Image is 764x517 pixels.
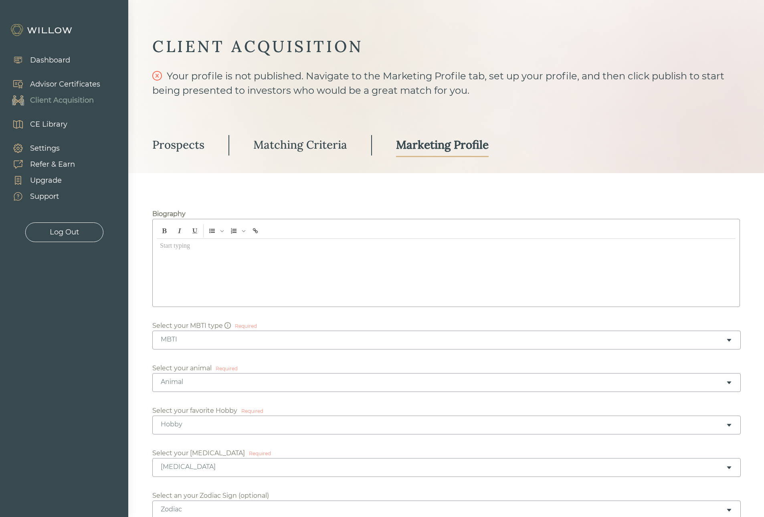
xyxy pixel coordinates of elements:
[226,224,247,238] span: Insert Ordered List
[4,52,70,68] a: Dashboard
[205,224,226,238] span: Insert Unordered List
[4,156,75,172] a: Refer & Earn
[396,133,489,157] a: Marketing Profile
[726,464,732,471] span: caret-down
[152,209,186,219] div: Biography
[253,137,347,152] div: Matching Criteria
[50,227,79,238] div: Log Out
[152,406,237,416] div: Select your favorite Hobby
[30,175,62,186] div: Upgrade
[161,335,726,344] div: MBTI
[726,507,732,513] span: caret-down
[152,69,740,112] div: Your profile is not published. Navigate to the Marketing Profile tab, set up your profile, and th...
[726,337,732,343] span: caret-down
[161,462,726,471] div: [MEDICAL_DATA]
[152,71,162,81] span: close-circle
[152,448,245,458] div: Select your [MEDICAL_DATA]
[4,92,100,108] a: Client Acquisition
[30,79,100,90] div: Advisor Certificates
[30,143,60,154] div: Settings
[216,365,238,372] div: Required
[157,224,172,238] span: Bold
[235,323,257,330] div: Required
[152,36,740,57] div: CLIENT ACQUISITION
[241,408,263,415] div: Required
[152,137,204,152] div: Prospects
[30,119,67,130] div: CE Library
[4,116,67,132] a: CE Library
[152,364,212,373] div: Select your animal
[172,224,187,238] span: Italic
[30,55,70,66] div: Dashboard
[726,380,732,386] span: caret-down
[4,172,75,188] a: Upgrade
[30,95,94,106] div: Client Acquisition
[248,224,263,238] span: Insert link
[161,420,726,429] div: Hobby
[161,378,726,386] div: Animal
[224,322,231,329] span: info-circle
[253,133,347,157] a: Matching Criteria
[726,422,732,428] span: caret-down
[152,133,204,157] a: Prospects
[152,491,269,501] div: Select an your Zodiac Sign (optional)
[161,505,726,514] div: Zodiac
[30,191,59,202] div: Support
[30,159,75,170] div: Refer & Earn
[249,450,271,457] div: Required
[4,140,75,156] a: Settings
[396,137,489,152] div: Marketing Profile
[10,24,74,36] img: Willow
[152,322,231,329] span: Select your MBTI type
[188,224,202,238] span: Underline
[4,76,100,92] a: Advisor Certificates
